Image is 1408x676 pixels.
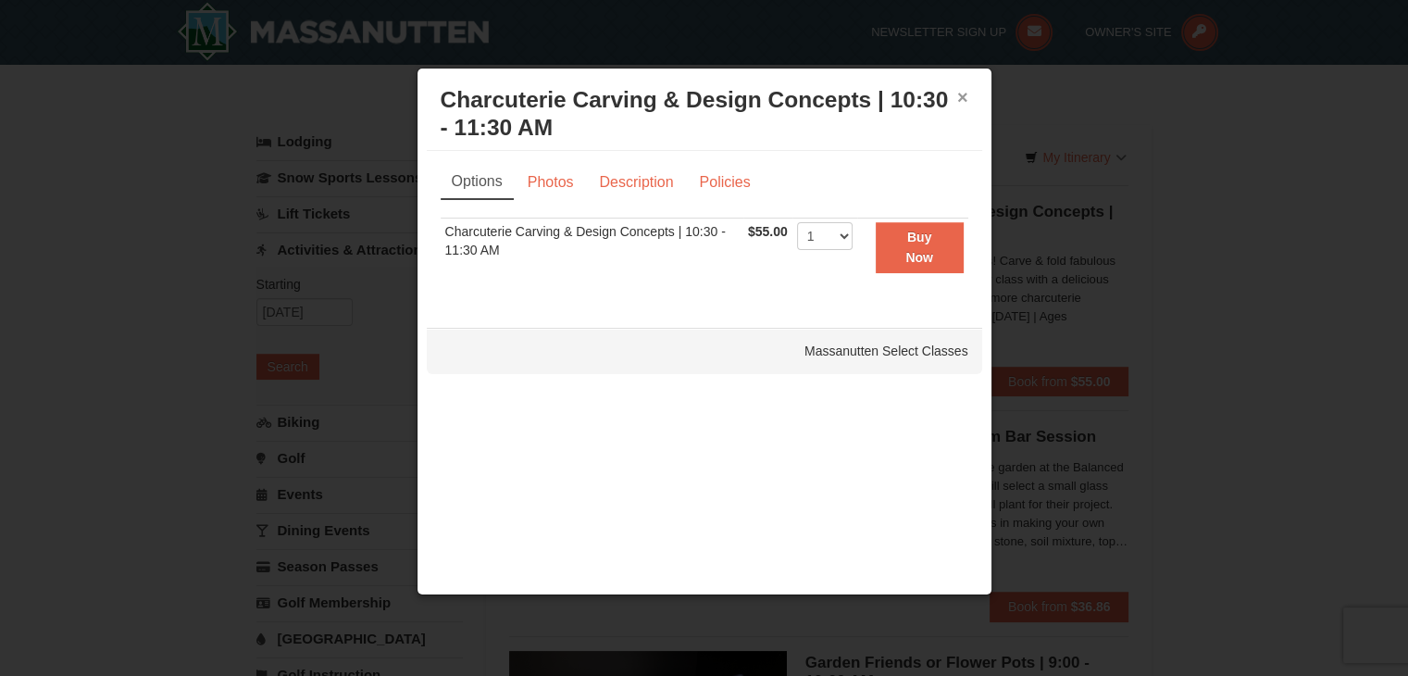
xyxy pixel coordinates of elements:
span: $55.00 [748,224,788,239]
a: Description [587,165,685,200]
div: Massanutten Select Classes [427,328,982,374]
button: Buy Now [876,222,964,273]
h3: Charcuterie Carving & Design Concepts | 10:30 - 11:30 AM [441,86,968,142]
a: Policies [687,165,762,200]
a: Options [441,165,514,200]
strong: Buy Now [905,230,933,265]
button: × [957,88,968,106]
td: Charcuterie Carving & Design Concepts | 10:30 - 11:30 AM [441,219,743,277]
a: Photos [516,165,586,200]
